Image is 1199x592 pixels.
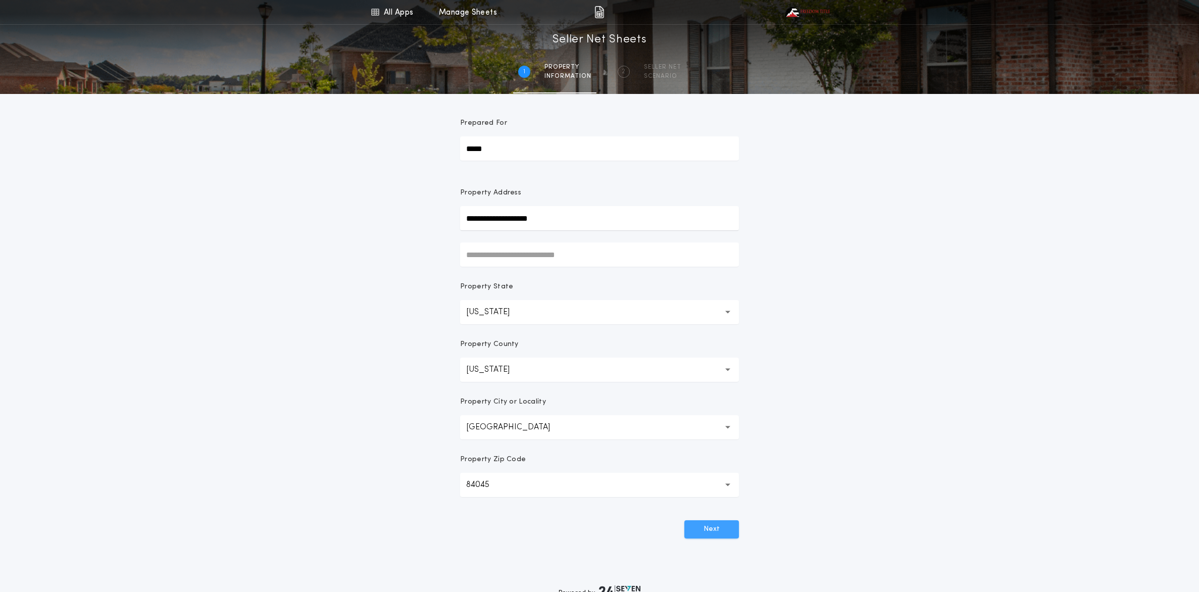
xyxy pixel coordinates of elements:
[460,358,739,382] button: [US_STATE]
[594,6,604,18] img: img
[784,7,830,17] img: vs-icon
[460,339,519,350] p: Property County
[460,188,739,198] p: Property Address
[466,306,526,318] p: [US_STATE]
[523,68,525,76] h2: 1
[622,68,625,76] h2: 2
[460,282,513,292] p: Property State
[460,455,526,465] p: Property Zip Code
[466,479,506,491] p: 84045
[544,72,591,80] span: information
[466,364,526,376] p: [US_STATE]
[644,63,681,71] span: SELLER NET
[644,72,681,80] span: SCENARIO
[684,520,739,538] button: Next
[553,32,647,48] h1: Seller Net Sheets
[544,63,591,71] span: Property
[460,136,739,161] input: Prepared For
[466,421,566,433] p: [GEOGRAPHIC_DATA]
[460,118,507,128] p: Prepared For
[460,397,546,407] p: Property City or Locality
[460,473,739,497] button: 84045
[460,415,739,439] button: [GEOGRAPHIC_DATA]
[460,300,739,324] button: [US_STATE]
